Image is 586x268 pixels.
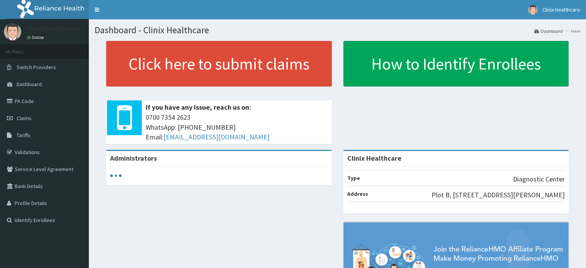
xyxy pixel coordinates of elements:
b: Address [347,190,368,197]
b: If you have any issue, reach us on: [146,103,251,112]
strong: Clinix Healthcare [347,154,401,163]
a: Dashboard [534,28,563,34]
p: Diagnostic Center [513,174,565,184]
a: How to Identify Enrollees [343,41,569,87]
li: Here [564,28,580,34]
b: Type [347,175,360,181]
a: Click here to submit claims [106,41,332,87]
p: Clinix Healthcare [27,25,79,32]
b: Administrators [110,154,157,163]
h1: Dashboard - Clinix Healthcare [95,25,580,35]
p: Plot B, [STREET_ADDRESS][PERSON_NAME] [431,190,565,200]
span: Clinix Healthcare [542,6,580,13]
img: User Image [4,23,21,41]
span: Dashboard [17,81,42,88]
img: User Image [528,5,538,15]
span: 0700 7354 2623 WhatsApp: [PHONE_NUMBER] Email: [146,112,328,142]
a: Online [27,35,46,40]
svg: audio-loading [110,170,122,181]
span: Tariffs [17,132,31,139]
span: Claims [17,115,32,122]
span: Switch Providers [17,64,56,71]
a: [EMAIL_ADDRESS][DOMAIN_NAME] [163,132,270,141]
